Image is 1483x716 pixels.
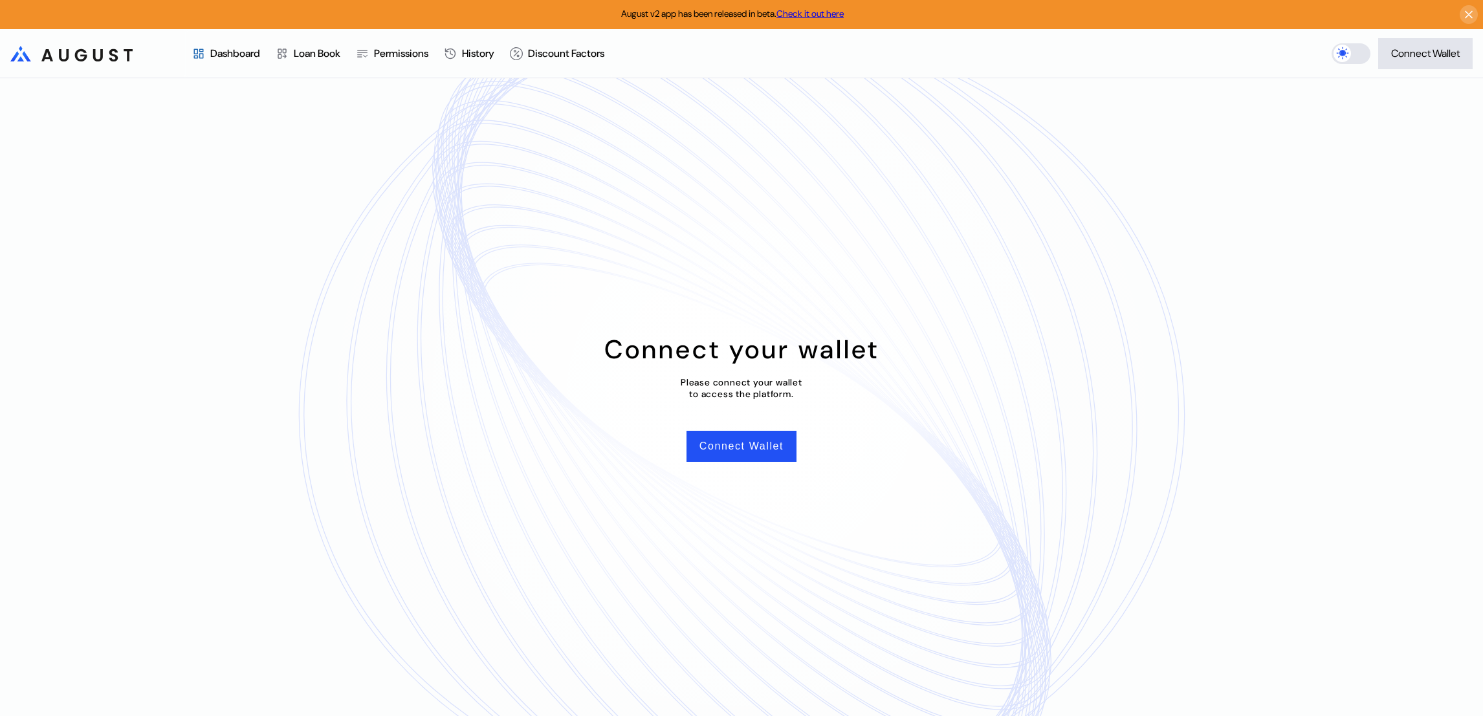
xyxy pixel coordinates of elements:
[687,431,796,462] button: Connect Wallet
[604,332,879,366] div: Connect your wallet
[184,30,268,78] a: Dashboard
[374,47,428,60] div: Permissions
[348,30,436,78] a: Permissions
[1391,47,1460,60] div: Connect Wallet
[462,47,494,60] div: History
[502,30,612,78] a: Discount Factors
[681,376,802,400] div: Please connect your wallet to access the platform.
[1378,38,1473,69] button: Connect Wallet
[436,30,502,78] a: History
[210,47,260,60] div: Dashboard
[294,47,340,60] div: Loan Book
[621,8,844,19] span: August v2 app has been released in beta.
[776,8,844,19] a: Check it out here
[528,47,604,60] div: Discount Factors
[268,30,348,78] a: Loan Book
